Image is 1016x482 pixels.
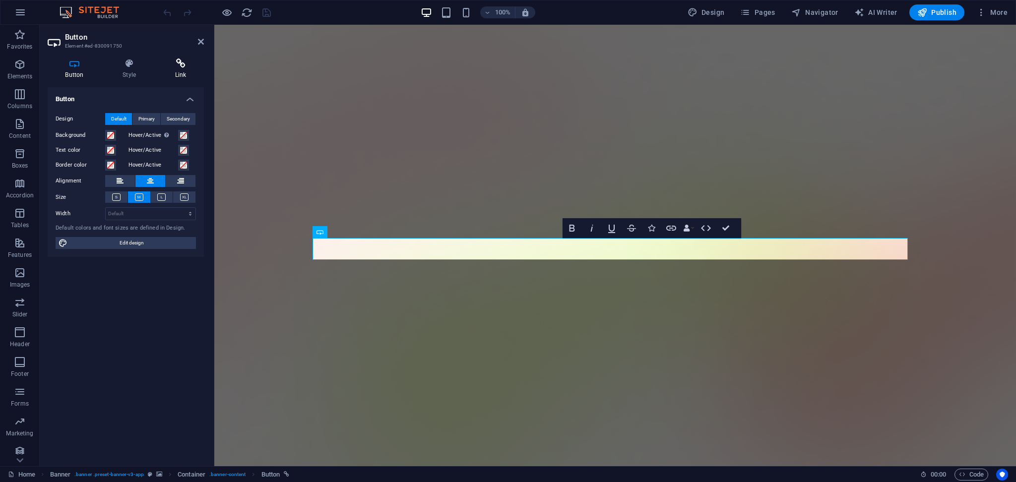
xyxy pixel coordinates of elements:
[221,6,233,18] button: Click here to leave preview mode and continue editing
[50,469,290,481] nav: breadcrumb
[241,7,253,18] i: Reload page
[642,218,661,238] button: Icons
[57,6,131,18] img: Editor Logo
[11,221,29,229] p: Tables
[128,144,178,156] label: Hover/Active
[684,4,729,20] button: Design
[684,4,729,20] div: Design (Ctrl+Alt+Y)
[917,7,956,17] span: Publish
[9,132,31,140] p: Content
[996,469,1008,481] button: Usercentrics
[56,144,105,156] label: Text color
[105,113,132,125] button: Default
[938,471,939,478] span: :
[56,211,105,216] label: Width
[132,113,160,125] button: Primary
[111,113,127,125] span: Default
[74,469,144,481] span: . banner .preset-banner-v3-app
[56,175,105,187] label: Alignment
[7,102,32,110] p: Columns
[850,4,901,20] button: AI Writer
[716,218,735,238] button: Confirm (Ctrl+⏎)
[56,159,105,171] label: Border color
[854,7,897,17] span: AI Writer
[954,469,988,481] button: Code
[622,218,641,238] button: Strikethrough
[8,469,35,481] a: Click to cancel selection. Double-click to open Pages
[65,33,204,42] h2: Button
[521,8,530,17] i: On resize automatically adjust zoom level to fit chosen device.
[740,7,775,17] span: Pages
[65,42,184,51] h3: Element #ed-830091750
[787,4,842,20] button: Navigator
[138,113,155,125] span: Primary
[6,429,33,437] p: Marketing
[56,224,196,233] div: Default colors and font sizes are defined in Design.
[8,251,32,259] p: Features
[105,59,158,79] h4: Style
[736,4,779,20] button: Pages
[148,472,152,477] i: This element is a customizable preset
[682,218,696,238] button: Data Bindings
[56,113,105,125] label: Design
[241,6,253,18] button: reload
[791,7,838,17] span: Navigator
[167,113,190,125] span: Secondary
[48,87,204,105] h4: Button
[157,59,204,79] h4: Link
[12,310,28,318] p: Slider
[976,7,1008,17] span: More
[128,129,178,141] label: Hover/Active
[7,72,33,80] p: Elements
[688,7,725,17] span: Design
[56,191,105,203] label: Size
[156,472,162,477] i: This element contains a background
[6,191,34,199] p: Accordion
[48,59,105,79] h4: Button
[10,281,30,289] p: Images
[128,159,178,171] label: Hover/Active
[480,6,515,18] button: 100%
[582,218,601,238] button: Italic (Ctrl+I)
[209,469,246,481] span: . banner-content
[50,469,71,481] span: Click to select. Double-click to edit
[909,4,964,20] button: Publish
[56,237,196,249] button: Edit design
[972,4,1012,20] button: More
[12,162,28,170] p: Boxes
[7,43,32,51] p: Favorites
[563,218,581,238] button: Bold (Ctrl+B)
[11,400,29,408] p: Forms
[161,113,195,125] button: Secondary
[56,129,105,141] label: Background
[959,469,984,481] span: Code
[920,469,947,481] h6: Session time
[697,218,715,238] button: HTML
[931,469,946,481] span: 00 00
[10,340,30,348] p: Header
[11,370,29,378] p: Footer
[284,472,289,477] i: This element is linked
[70,237,193,249] span: Edit design
[602,218,621,238] button: Underline (Ctrl+U)
[178,469,205,481] span: Click to select. Double-click to edit
[495,6,511,18] h6: 100%
[261,469,280,481] span: Click to select. Double-click to edit
[662,218,681,238] button: Link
